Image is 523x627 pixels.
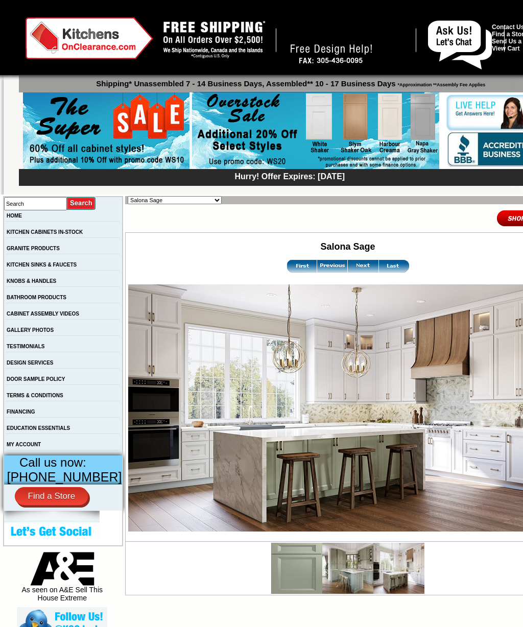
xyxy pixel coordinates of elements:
[7,311,79,317] a: CABINET ASSEMBLY VIDEOS
[7,425,70,431] a: EDUCATION ESSENTIALS
[7,409,35,415] a: FINANCING
[7,295,66,300] a: BATHROOM PRODUCTS
[15,487,89,505] a: Find a Store
[7,470,122,484] a: [PHONE_NUMBER]
[26,17,153,59] img: Kitchens on Clearance Logo
[7,327,54,333] a: GALLERY PHOTOS
[396,80,486,87] span: *Approximation **Assembly Fee Applies
[7,344,44,349] a: TESTIMONIALS
[7,213,22,219] a: HOME
[7,229,83,235] a: KITCHEN CABINETS IN-STOCK
[19,455,86,469] span: Call us now:
[7,376,65,382] a: DOOR SAMPLE POLICY
[67,197,96,210] input: Submit
[7,360,54,366] a: DESIGN SERVICES
[282,28,405,43] a: [PHONE_NUMBER]
[492,45,519,52] a: View Cart
[17,552,107,607] div: As seen on A&E Sell This House Extreme
[7,246,60,251] a: GRANITE PRODUCTS
[7,262,77,268] a: KITCHEN SINKS & FAUCETS
[7,442,41,447] a: MY ACCOUNT
[7,393,63,398] a: TERMS & CONDITIONS
[7,278,56,284] a: KNOBS & HANDLES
